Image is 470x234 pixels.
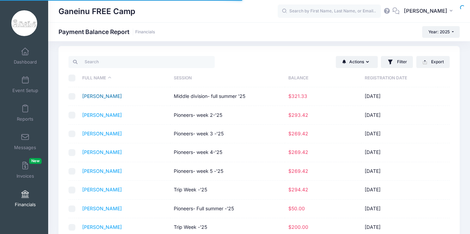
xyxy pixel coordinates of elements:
[82,224,122,230] a: [PERSON_NAME]
[12,88,38,93] span: Event Setup
[9,101,42,125] a: Reports
[170,143,285,162] td: Pioneers- week 4-'25
[399,3,460,19] button: [PERSON_NAME]
[361,69,438,87] th: Registration Date
[82,187,122,192] a: [PERSON_NAME]
[361,200,438,218] td: [DATE]
[288,168,308,174] span: $269.42
[361,87,438,106] td: [DATE]
[288,187,308,192] span: $294.42
[288,131,308,136] span: $269.42
[416,56,450,68] button: Export
[9,158,42,182] a: InvoicesNew
[15,202,36,208] span: Financials
[17,116,33,122] span: Reports
[361,181,438,199] td: [DATE]
[361,106,438,124] td: [DATE]
[82,93,122,99] a: [PERSON_NAME]
[381,56,413,68] button: Filter
[9,73,42,97] a: Event Setup
[82,168,122,174] a: [PERSON_NAME]
[58,28,155,35] h1: Payment Balance Report
[14,59,37,65] span: Dashboard
[11,10,37,36] img: Ganeinu FREE Camp
[14,145,36,151] span: Messages
[288,112,308,118] span: $293.42
[170,106,285,124] td: Pioneers- week 2-'25
[278,4,381,18] input: Search by First Name, Last Name, or Email...
[422,26,460,38] button: Year: 2025
[288,205,305,211] span: $50.00
[361,125,438,143] td: [DATE]
[288,93,307,99] span: $321.33
[170,162,285,181] td: Pioneers- week 5 -'25
[17,173,34,179] span: Invoices
[79,69,170,87] th: Full Name: activate to sort column descending
[9,130,42,154] a: Messages
[82,112,122,118] a: [PERSON_NAME]
[135,30,155,35] a: Financials
[29,158,42,164] span: New
[82,131,122,136] a: [PERSON_NAME]
[170,87,285,106] td: Middle division- full summer '25
[170,181,285,199] td: Trip Week -'25
[82,149,122,155] a: [PERSON_NAME]
[82,205,122,211] a: [PERSON_NAME]
[170,125,285,143] td: Pioneers- week 3 -'25
[285,69,361,87] th: Balance: activate to sort column ascending
[68,56,215,68] input: Search
[58,3,135,19] h1: Ganeinu FREE Camp
[361,143,438,162] td: [DATE]
[288,149,308,155] span: $269.42
[9,44,42,68] a: Dashboard
[428,29,450,34] span: Year: 2025
[404,7,447,15] span: [PERSON_NAME]
[361,162,438,181] td: [DATE]
[170,200,285,218] td: Pioneers- Full summer -'25
[170,69,285,87] th: Session: activate to sort column ascending
[336,56,378,68] button: Actions
[288,224,308,230] span: $200.00
[9,187,42,211] a: Financials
